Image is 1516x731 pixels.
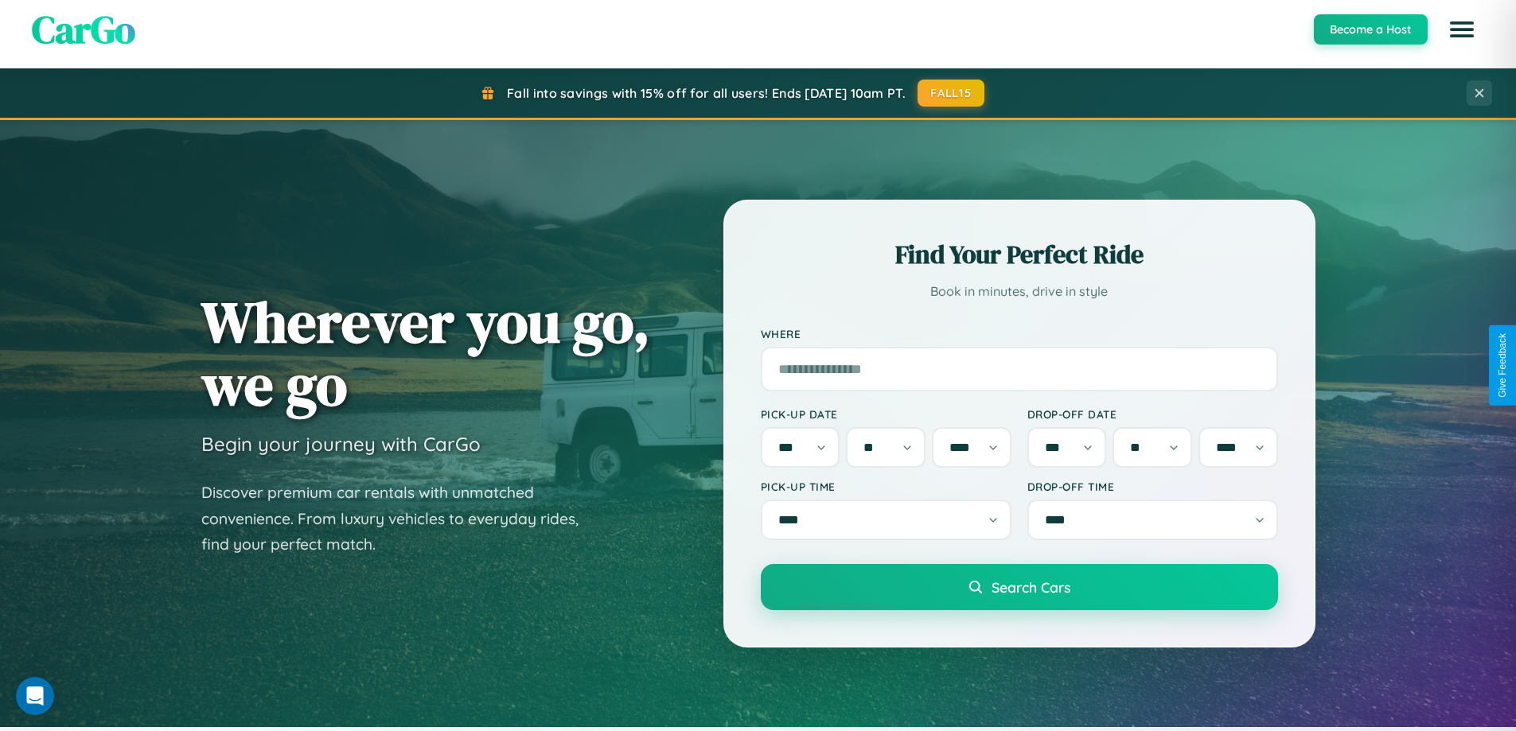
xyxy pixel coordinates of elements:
button: Open menu [1440,7,1484,52]
span: CarGo [32,3,135,56]
label: Drop-off Time [1027,480,1278,493]
label: Pick-up Time [761,480,1011,493]
span: Search Cars [992,578,1070,596]
label: Drop-off Date [1027,407,1278,421]
h3: Begin your journey with CarGo [201,432,481,456]
label: Pick-up Date [761,407,1011,421]
p: Discover premium car rentals with unmatched convenience. From luxury vehicles to everyday rides, ... [201,480,599,558]
div: Give Feedback [1497,333,1508,398]
span: Fall into savings with 15% off for all users! Ends [DATE] 10am PT. [507,85,906,101]
h1: Wherever you go, we go [201,290,650,416]
p: Book in minutes, drive in style [761,280,1278,303]
iframe: Intercom live chat [16,677,54,715]
button: Become a Host [1314,14,1428,45]
label: Where [761,327,1278,340]
h2: Find Your Perfect Ride [761,237,1278,272]
button: FALL15 [918,80,984,107]
button: Search Cars [761,564,1278,610]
